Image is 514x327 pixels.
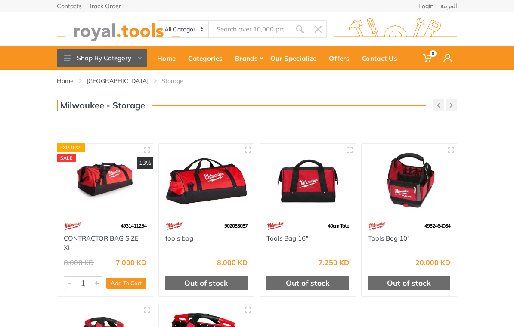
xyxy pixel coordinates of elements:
[121,222,146,229] span: 4931411254
[165,219,183,234] img: 68.webp
[430,50,437,57] span: 0
[165,150,248,212] img: Royal Tools - tools bag
[266,46,325,70] a: Our Specialize
[418,46,438,70] a: 0
[106,278,146,289] button: Add To Cart
[64,234,139,252] a: CONTRACTOR BAG SIZE XL
[328,222,349,229] span: 40cm Tote
[116,259,146,266] div: 7.000 KD
[358,46,406,70] a: Contact Us
[184,46,231,70] a: Categories
[358,49,406,67] div: Contact Us
[137,157,153,169] div: 13%
[325,49,358,67] div: Offers
[57,18,180,41] img: royal.tools Logo
[418,3,433,9] a: Login
[57,77,457,85] nav: breadcrumb
[266,150,349,212] img: Royal Tools - Tools Bag 16
[368,150,451,212] img: Royal Tools - Tools Bag 10
[57,154,76,162] div: SALE
[57,3,82,9] a: Contacts
[368,276,451,290] div: Out of stock
[224,222,248,229] span: 902033037
[440,3,457,9] a: العربية
[165,276,248,290] div: Out of stock
[165,234,193,242] a: tools bag
[153,46,184,70] a: Home
[87,77,149,85] a: [GEOGRAPHIC_DATA]
[266,234,308,242] a: Tools Bag 16"
[334,18,457,41] img: royal.tools Logo
[57,49,147,67] button: Shop By Category
[217,259,248,266] div: 8.000 KD
[158,21,209,37] select: Category
[319,259,349,266] div: 7.250 KD
[266,276,349,290] div: Out of stock
[415,259,450,266] div: 20.000 KD
[209,20,291,38] input: Site search
[184,49,231,67] div: Categories
[64,259,94,266] div: 8.000 KD
[368,234,410,242] a: Tools Bag 10"
[64,150,146,212] img: Royal Tools - CONTRACTOR BAG SIZE XL
[161,77,183,85] a: Storage
[231,49,266,67] div: Brands
[424,222,450,229] span: 4932464084
[89,3,121,9] a: Track Order
[57,143,85,152] div: Express
[57,100,145,111] h3: Milwaukee - Storage
[64,219,82,234] img: 68.webp
[57,77,74,85] a: Home
[368,219,386,234] img: 68.webp
[153,49,184,67] div: Home
[266,49,325,67] div: Our Specialize
[325,46,358,70] a: Offers
[266,219,285,234] img: 68.webp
